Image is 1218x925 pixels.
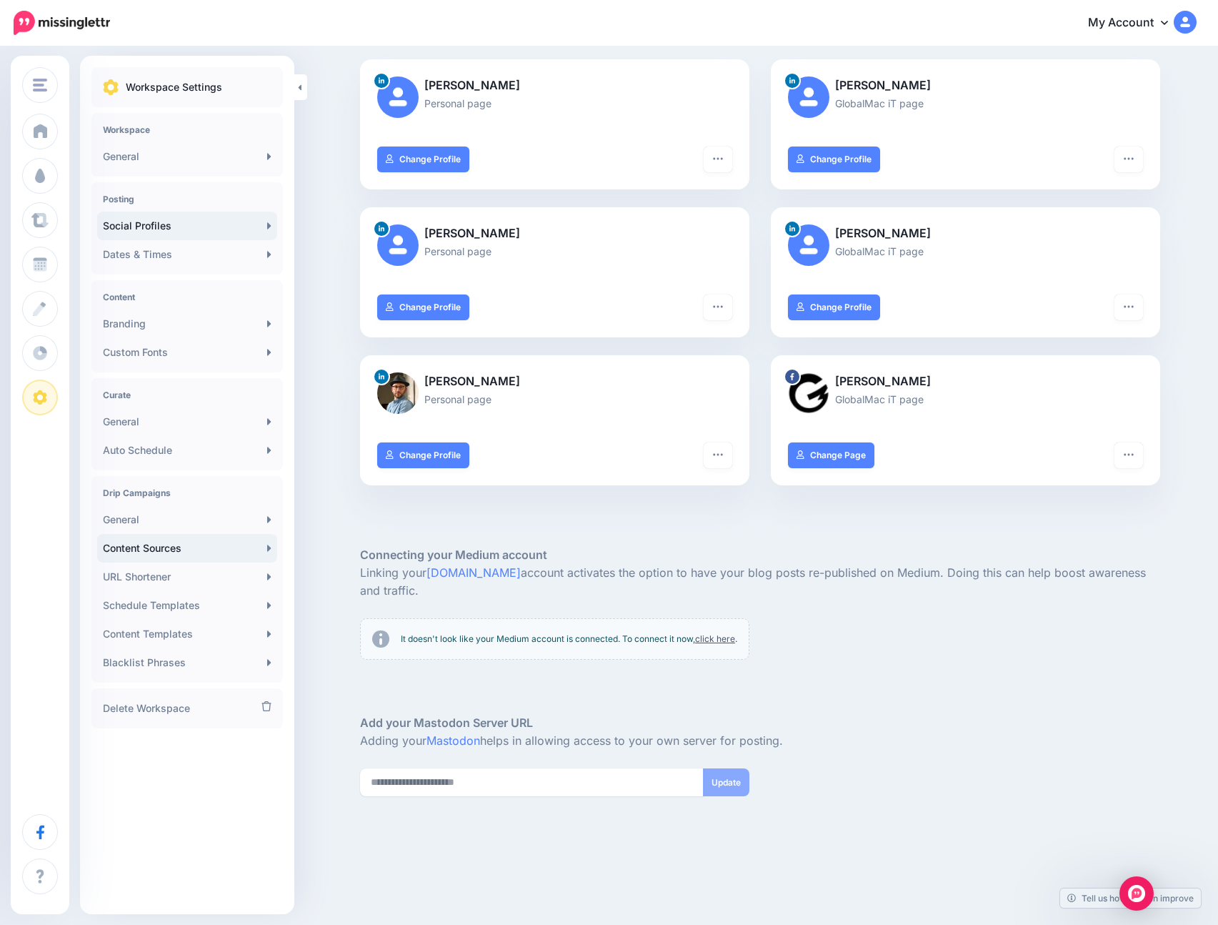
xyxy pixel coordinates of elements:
[97,436,277,465] a: Auto Schedule
[788,295,880,320] a: Change Profile
[788,147,880,172] a: Change Profile
[33,79,47,91] img: menu.png
[97,407,277,436] a: General
[695,633,735,644] a: click here
[372,630,389,648] img: info-circle-grey.png
[97,563,277,591] a: URL Shortener
[97,142,277,171] a: General
[377,295,469,320] a: Change Profile
[788,372,1143,391] p: [PERSON_NAME]
[360,714,1160,732] h5: Add your Mastodon Server URL
[426,733,480,748] a: Mastodon
[377,224,732,243] p: [PERSON_NAME]
[788,243,1143,259] p: GlobalMac iT page
[377,95,732,112] p: Personal page
[788,76,829,118] img: user_default_image.png
[103,79,119,95] img: settings.png
[377,243,732,259] p: Personal page
[788,442,874,468] a: Change Page
[103,124,271,135] h4: Workspace
[360,564,1160,601] p: Linking your account activates the option to have your blog posts re-published on Medium. Doing t...
[97,534,277,563] a: Content Sources
[14,11,110,35] img: Missinglettr
[377,442,469,468] a: Change Profile
[360,732,1160,751] p: Adding your helps in allowing access to your own server for posting.
[401,632,737,646] p: It doesn't look like your Medium account is connected. To connect it now, .
[97,212,277,240] a: Social Profiles
[1060,889,1201,908] a: Tell us how we can improve
[360,546,1160,564] h5: Connecting your Medium account
[103,194,271,204] h4: Posting
[377,147,469,172] a: Change Profile
[103,292,271,302] h4: Content
[97,338,277,367] a: Custom Fonts
[377,372,419,414] img: 1725633681571-88252.png
[788,224,829,266] img: user_default_image.png
[126,79,222,96] p: Workspace Settings
[788,95,1143,112] p: GlobalMac iT page
[377,372,732,391] p: [PERSON_NAME]
[103,488,271,498] h4: Drip Campaigns
[788,224,1143,243] p: [PERSON_NAME]
[97,591,277,620] a: Schedule Templates
[97,694,277,723] a: Delete Workspace
[377,76,732,95] p: [PERSON_NAME]
[1074,6,1197,41] a: My Account
[788,76,1143,95] p: [PERSON_NAME]
[788,391,1143,407] p: GlobalMac iT page
[703,768,749,796] button: Update
[97,310,277,338] a: Branding
[103,390,271,400] h4: Curate
[426,565,521,580] a: [DOMAIN_NAME]
[1119,876,1154,911] div: Open Intercom Messenger
[97,505,277,534] a: General
[377,391,732,407] p: Personal page
[97,620,277,648] a: Content Templates
[377,76,419,118] img: user_default_image.png
[377,224,419,266] img: user_default_image.png
[788,372,829,414] img: 409555759_898884492237736_7115004818314551315_n-bsa152927.jpg
[97,240,277,269] a: Dates & Times
[97,648,277,677] a: Blacklist Phrases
